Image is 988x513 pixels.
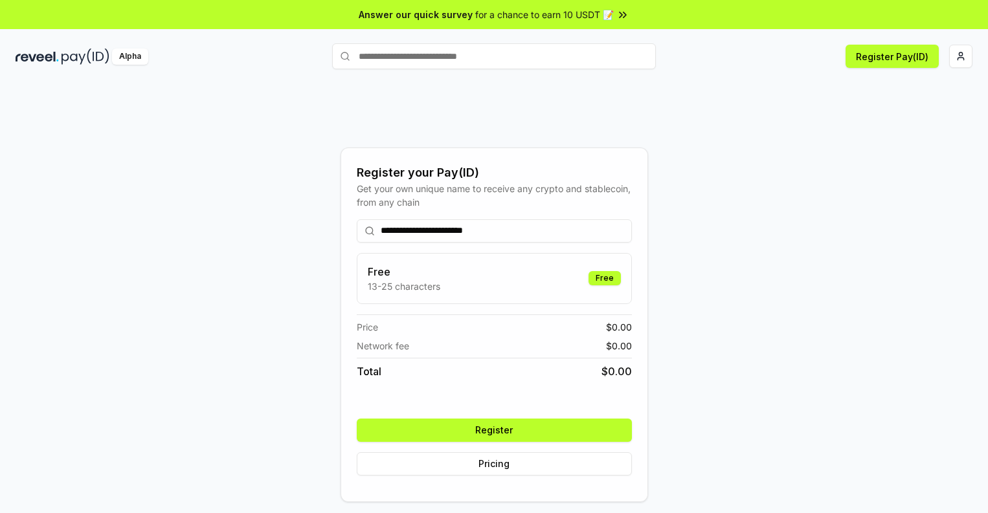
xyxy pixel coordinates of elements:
[359,8,473,21] span: Answer our quick survey
[357,339,409,353] span: Network fee
[357,419,632,442] button: Register
[62,49,109,65] img: pay_id
[357,452,632,475] button: Pricing
[475,8,614,21] span: for a chance to earn 10 USDT 📝
[589,271,621,285] div: Free
[368,264,440,279] h3: Free
[112,49,148,65] div: Alpha
[357,164,632,182] div: Register your Pay(ID)
[16,49,59,65] img: reveel_dark
[357,364,381,379] span: Total
[606,339,632,353] span: $ 0.00
[368,279,440,293] p: 13-25 characters
[606,320,632,334] span: $ 0.00
[357,320,378,334] span: Price
[846,45,939,68] button: Register Pay(ID)
[601,364,632,379] span: $ 0.00
[357,182,632,209] div: Get your own unique name to receive any crypto and stablecoin, from any chain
